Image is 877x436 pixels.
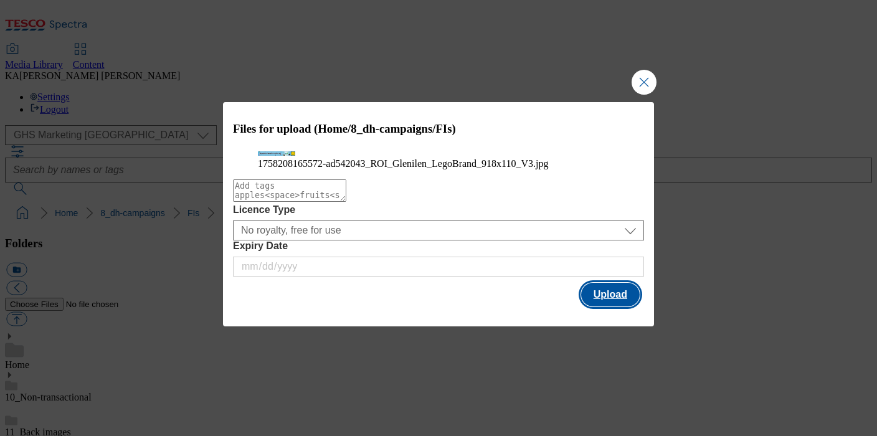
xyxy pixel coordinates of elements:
label: Licence Type [233,204,644,216]
button: Upload [581,283,640,306]
label: Expiry Date [233,240,644,252]
img: preview [258,151,295,156]
figcaption: 1758208165572-ad542043_ROI_Glenilen_LegoBrand_918x110_V3.jpg [258,158,619,169]
button: Close Modal [632,70,657,95]
h3: Files for upload (Home/8_dh-campaigns/FIs) [233,122,644,136]
div: Modal [223,102,654,327]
